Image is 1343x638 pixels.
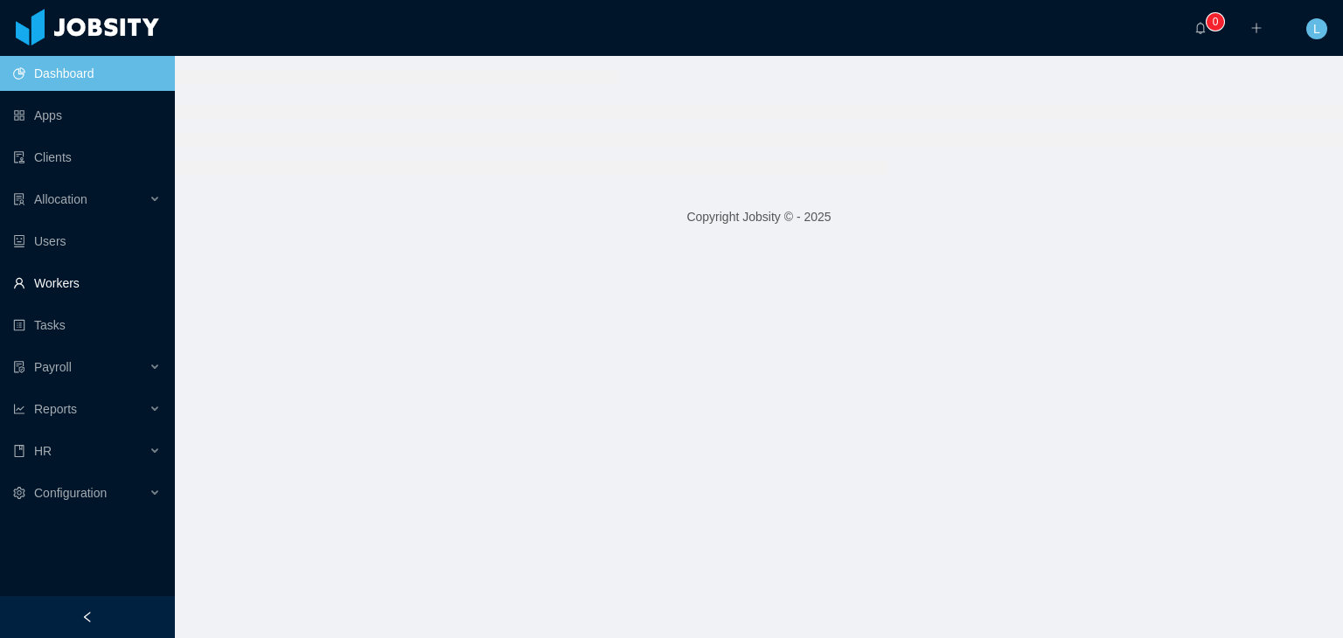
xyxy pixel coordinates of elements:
[1207,13,1224,31] sup: 0
[13,56,161,91] a: icon: pie-chartDashboard
[13,98,161,133] a: icon: appstoreApps
[13,403,25,415] i: icon: line-chart
[34,402,77,416] span: Reports
[13,487,25,499] i: icon: setting
[1250,22,1263,34] i: icon: plus
[13,308,161,343] a: icon: profileTasks
[13,266,161,301] a: icon: userWorkers
[34,444,52,458] span: HR
[13,224,161,259] a: icon: robotUsers
[175,187,1343,247] footer: Copyright Jobsity © - 2025
[13,361,25,373] i: icon: file-protect
[13,445,25,457] i: icon: book
[34,360,72,374] span: Payroll
[13,193,25,205] i: icon: solution
[13,140,161,175] a: icon: auditClients
[1194,22,1207,34] i: icon: bell
[1313,18,1320,39] span: L
[34,192,87,206] span: Allocation
[34,486,107,500] span: Configuration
